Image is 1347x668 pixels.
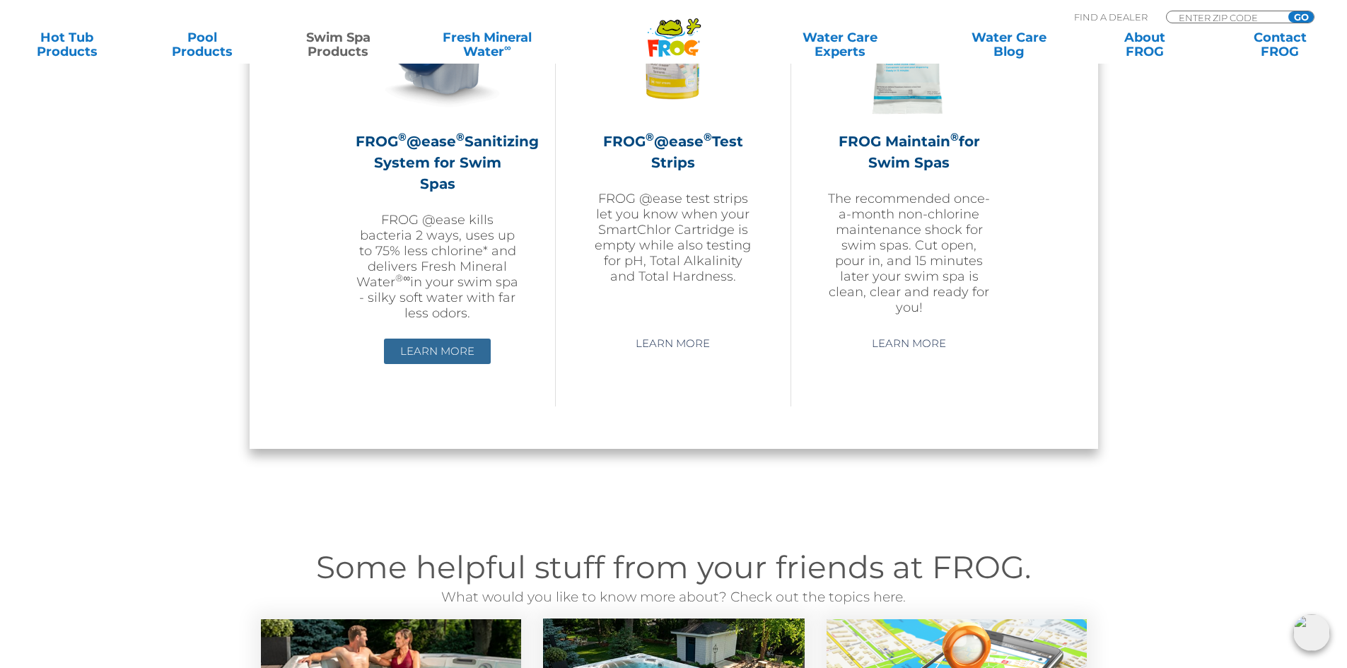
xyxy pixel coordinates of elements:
sup: ®∞ [395,272,410,283]
a: Hot TubProducts [14,30,119,59]
sup: ® [646,130,654,143]
a: Learn More [856,331,962,356]
p: FROG @ease kills bacteria 2 ways, uses up to 75% less chlorine* and delivers Fresh Mineral Water ... [356,212,520,321]
a: Fresh MineralWater∞ [421,30,553,59]
input: Zip Code Form [1177,11,1273,23]
a: Learn More [619,331,726,356]
sup: ® [456,130,465,143]
sup: ® [398,130,407,143]
input: GO [1288,11,1314,23]
a: Learn More [384,339,491,364]
sup: ® [950,130,959,143]
img: openIcon [1293,614,1330,651]
a: Swim SpaProducts [286,30,391,59]
a: PoolProducts [150,30,255,59]
h2: FROG @ease Sanitizing System for Swim Spas [356,131,520,194]
sup: ® [704,130,712,143]
p: FROG @ease test strips let you know when your SmartChlor Cartridge is empty while also testing fo... [591,191,755,284]
a: AboutFROG [1092,30,1197,59]
p: Find A Dealer [1074,11,1148,23]
a: Water CareBlog [956,30,1061,59]
sup: ∞ [504,42,511,53]
h2: FROG @ease Test Strips [591,131,755,173]
p: The recommended once-a-month non-chlorine maintenance shock for swim spas. Cut open, pour in, and... [827,191,991,315]
h2: FROG Maintain for Swim Spas [827,131,991,173]
a: ContactFROG [1228,30,1333,59]
a: Water CareExperts [754,30,926,59]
